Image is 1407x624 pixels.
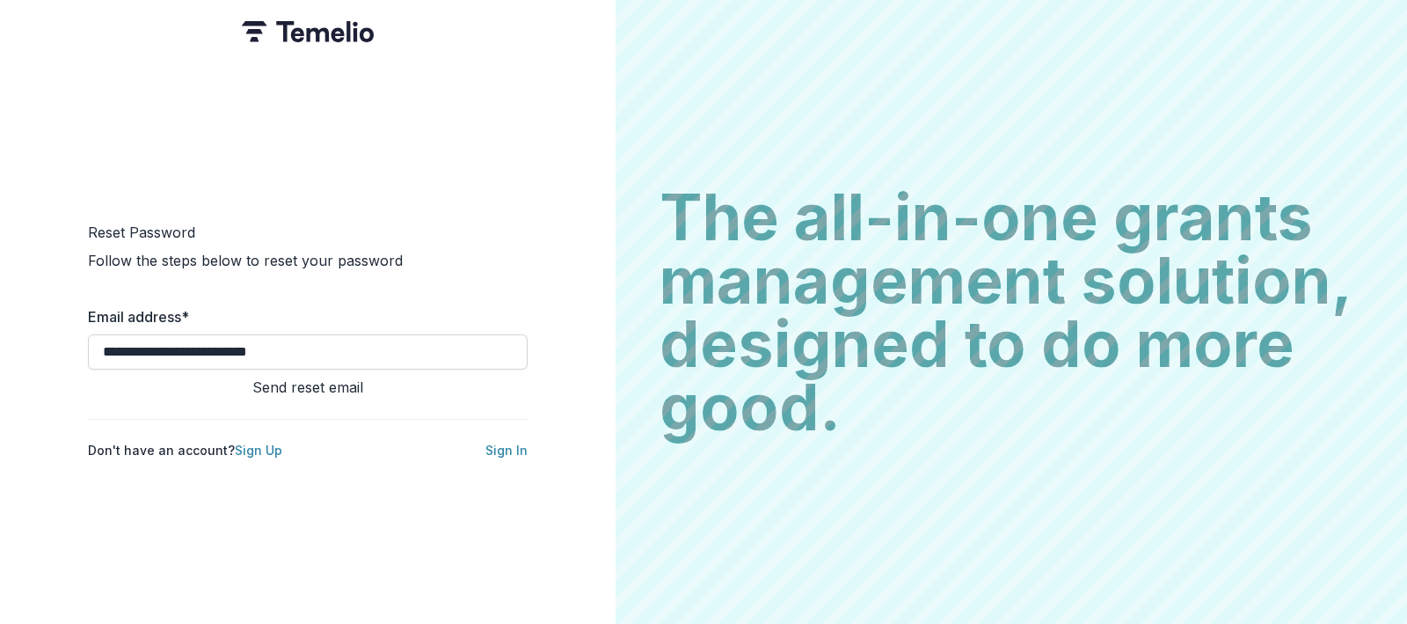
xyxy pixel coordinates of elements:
[88,222,528,243] h1: Reset Password
[88,250,528,271] h2: Follow the steps below to reset your password
[242,21,374,42] img: Temelio
[235,443,282,458] a: Sign Up
[88,306,517,327] label: Email address
[88,377,528,398] button: Send reset email
[485,443,528,458] a: Sign In
[88,441,282,459] p: Don't have an account?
